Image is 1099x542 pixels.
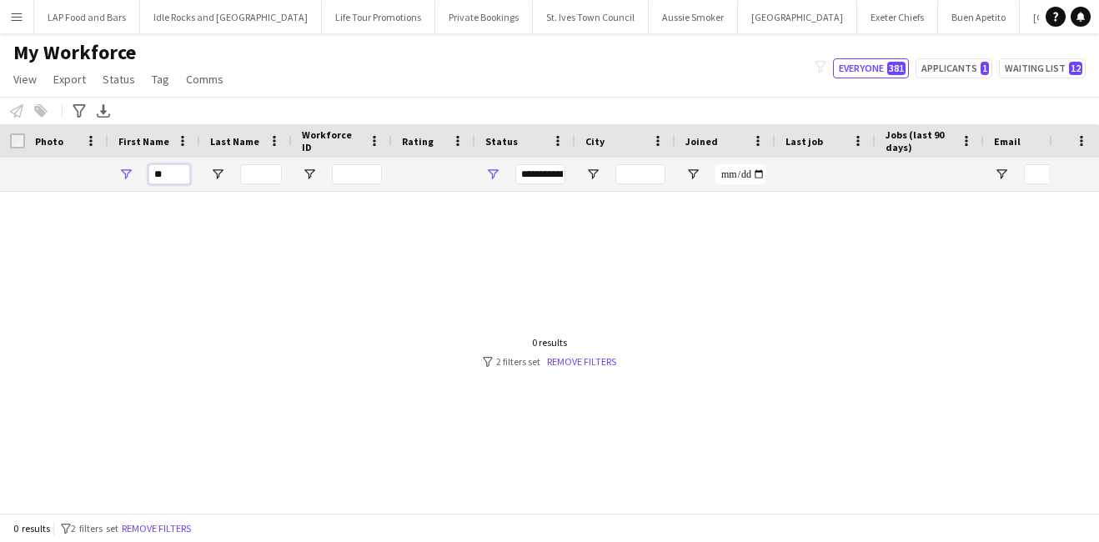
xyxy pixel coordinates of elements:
[685,135,718,148] span: Joined
[483,336,616,349] div: 0 results
[533,1,649,33] button: St. Ives Town Council
[685,167,700,182] button: Open Filter Menu
[715,164,765,184] input: Joined Filter Input
[96,68,142,90] a: Status
[435,1,533,33] button: Private Bookings
[302,128,362,153] span: Workforce ID
[547,355,616,368] a: Remove filters
[322,1,435,33] button: Life Tour Promotions
[10,133,25,148] input: Column with Header Selection
[210,167,225,182] button: Open Filter Menu
[210,135,259,148] span: Last Name
[615,164,665,184] input: City Filter Input
[785,135,823,148] span: Last job
[916,58,992,78] button: Applicants1
[402,135,434,148] span: Rating
[148,164,190,184] input: First Name Filter Input
[585,167,600,182] button: Open Filter Menu
[483,355,616,368] div: 2 filters set
[145,68,176,90] a: Tag
[738,1,857,33] button: [GEOGRAPHIC_DATA]
[140,1,322,33] button: Idle Rocks and [GEOGRAPHIC_DATA]
[186,72,223,87] span: Comms
[118,135,169,148] span: First Name
[118,519,194,538] button: Remove filters
[93,101,113,121] app-action-btn: Export XLSX
[1069,62,1082,75] span: 12
[332,164,382,184] input: Workforce ID Filter Input
[7,68,43,90] a: View
[994,167,1009,182] button: Open Filter Menu
[857,1,938,33] button: Exeter Chiefs
[179,68,230,90] a: Comms
[981,62,989,75] span: 1
[302,167,317,182] button: Open Filter Menu
[886,128,954,153] span: Jobs (last 90 days)
[994,135,1021,148] span: Email
[649,1,738,33] button: Aussie Smoker
[47,68,93,90] a: Export
[71,522,118,534] span: 2 filters set
[999,58,1086,78] button: Waiting list12
[887,62,906,75] span: 381
[485,167,500,182] button: Open Filter Menu
[13,72,37,87] span: View
[13,40,136,65] span: My Workforce
[118,167,133,182] button: Open Filter Menu
[103,72,135,87] span: Status
[35,135,63,148] span: Photo
[585,135,605,148] span: City
[34,1,140,33] button: LAP Food and Bars
[152,72,169,87] span: Tag
[485,135,518,148] span: Status
[833,58,909,78] button: Everyone381
[53,72,86,87] span: Export
[240,164,282,184] input: Last Name Filter Input
[938,1,1020,33] button: Buen Apetito
[69,101,89,121] app-action-btn: Advanced filters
